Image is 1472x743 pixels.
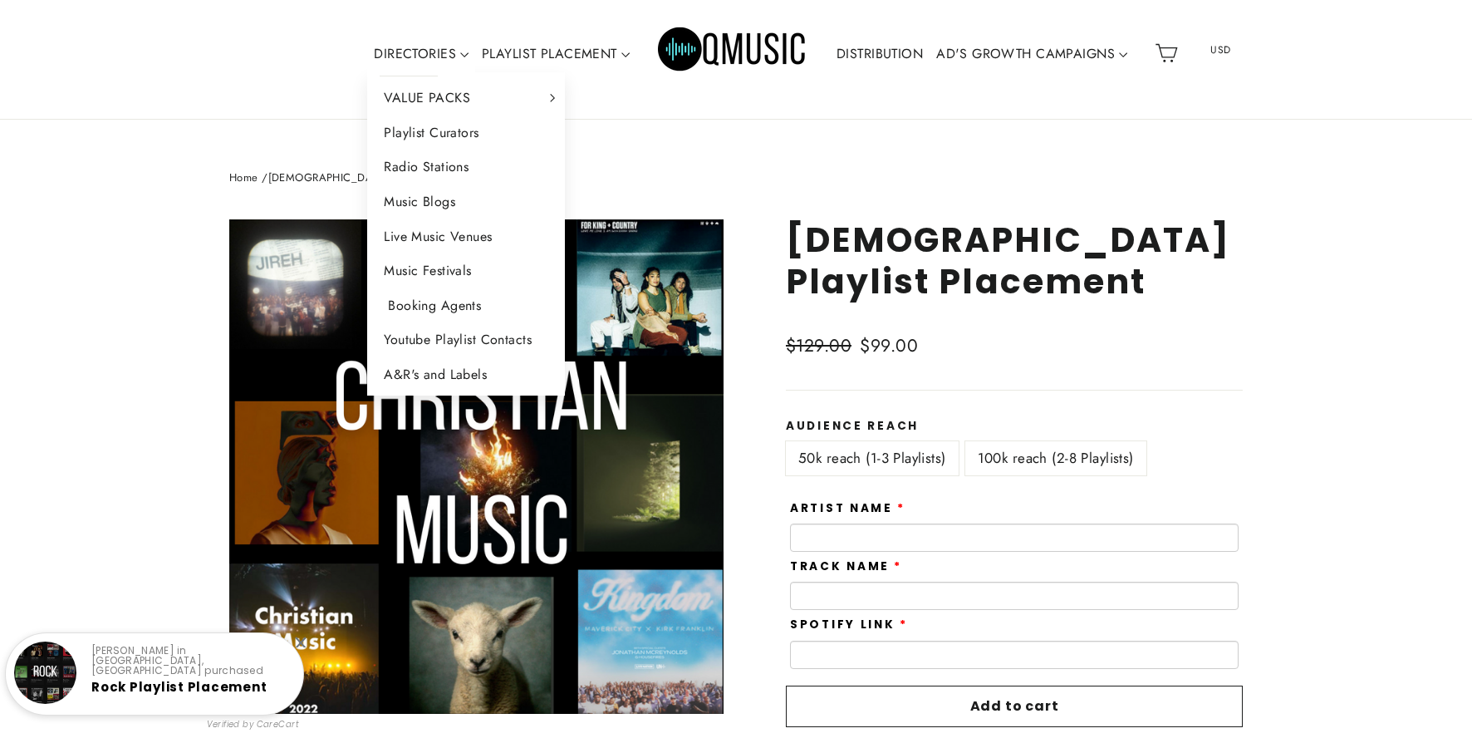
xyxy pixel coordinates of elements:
a: Live Music Venues [367,219,565,254]
a: Home [229,170,258,185]
a: DISTRIBUTION [830,35,930,73]
a: Music Blogs [367,185,565,219]
span: Add to cart [970,696,1059,716]
label: Audience Reach [786,420,1243,433]
span: USD [1190,37,1253,62]
nav: breadcrumbs [229,170,1243,187]
a: Rock Playlist Placement [91,678,267,696]
label: 100k reach (2-8 Playlists) [965,441,1146,475]
h1: [DEMOGRAPHIC_DATA] Playlist Placement [786,219,1243,301]
label: Artist Name [790,502,905,515]
a: VALUE PACKS [367,81,565,116]
a: AD'S GROWTH CAMPAIGNS [930,35,1134,73]
img: Q Music Promotions [658,16,807,91]
a: Booking Agents [367,288,565,323]
a: A&R's and Labels [367,357,565,392]
button: Add to cart [786,686,1243,727]
a: Music Festivals [367,253,565,288]
p: [PERSON_NAME] in [GEOGRAPHIC_DATA], [GEOGRAPHIC_DATA] purchased [91,646,289,676]
label: 50k reach (1-3 Playlists) [786,441,959,475]
a: Playlist Curators [367,116,565,150]
div: Primary [318,5,1149,102]
a: PLAYLIST PLACEMENT [475,35,636,73]
a: Radio Stations [367,150,565,185]
label: Track Name [790,560,902,573]
a: DIRECTORIES [367,35,475,73]
a: Youtube Playlist Contacts [367,322,565,357]
span: / [262,170,267,185]
span: $99.00 [860,333,918,358]
span: $129.00 [786,333,851,358]
small: Verified by CareCart [207,718,300,731]
label: Spotify Link [790,618,907,632]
